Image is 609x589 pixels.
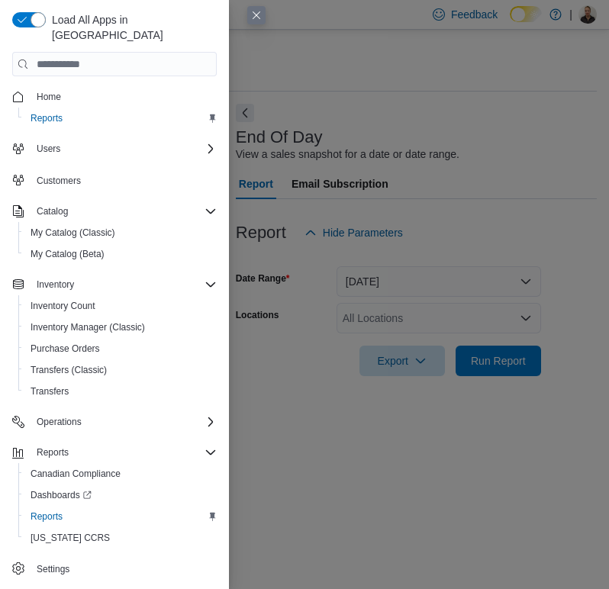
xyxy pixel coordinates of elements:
button: Inventory Manager (Classic) [18,317,223,338]
span: Reports [31,510,63,523]
a: Customers [31,172,87,190]
button: Users [6,138,223,159]
a: Dashboards [24,486,98,504]
span: My Catalog (Beta) [24,245,217,263]
button: Inventory [6,274,223,295]
span: Catalog [37,205,68,217]
button: Reports [18,108,223,129]
a: Transfers (Classic) [24,361,113,379]
span: Canadian Compliance [24,465,217,483]
button: My Catalog (Beta) [18,243,223,265]
span: My Catalog (Classic) [31,227,115,239]
a: Inventory Count [24,297,101,315]
a: Settings [31,560,76,578]
span: Inventory [31,275,217,294]
span: Reports [31,112,63,124]
button: Home [6,85,223,108]
span: Users [31,140,217,158]
button: Customers [6,169,223,191]
a: My Catalog (Classic) [24,224,121,242]
span: Inventory Manager (Classic) [24,318,217,336]
span: Reports [24,507,217,526]
a: Reports [24,109,69,127]
a: Reports [24,507,69,526]
span: Settings [31,559,217,578]
span: My Catalog (Beta) [31,248,105,260]
a: Home [31,88,67,106]
span: Home [31,87,217,106]
span: Operations [37,416,82,428]
span: Home [37,91,61,103]
span: Dashboards [31,489,92,501]
span: Inventory Count [24,297,217,315]
span: My Catalog (Classic) [24,224,217,242]
button: Catalog [6,201,223,222]
span: Inventory [37,278,74,291]
span: [US_STATE] CCRS [31,532,110,544]
span: Purchase Orders [31,343,100,355]
span: Load All Apps in [GEOGRAPHIC_DATA] [46,12,217,43]
button: Reports [6,442,223,463]
span: Canadian Compliance [31,468,121,480]
span: Catalog [31,202,217,220]
button: Inventory [31,275,80,294]
span: Reports [31,443,217,462]
span: Operations [31,413,217,431]
button: Catalog [31,202,74,220]
span: Purchase Orders [24,340,217,358]
button: My Catalog (Classic) [18,222,223,243]
button: Purchase Orders [18,338,223,359]
button: Operations [31,413,88,431]
a: Transfers [24,382,75,401]
span: Washington CCRS [24,529,217,547]
span: Customers [37,175,81,187]
button: Close this dialog [247,6,266,24]
button: Inventory Count [18,295,223,317]
button: Settings [6,558,223,580]
a: [US_STATE] CCRS [24,529,116,547]
span: Reports [24,109,217,127]
span: Transfers [31,385,69,397]
span: Inventory Count [31,300,95,312]
nav: Complex example [12,79,217,583]
a: Purchase Orders [24,340,106,358]
span: Inventory Manager (Classic) [31,321,145,333]
span: Transfers (Classic) [24,361,217,379]
a: Canadian Compliance [24,465,127,483]
span: Transfers (Classic) [31,364,107,376]
button: Transfers [18,381,223,402]
button: Canadian Compliance [18,463,223,484]
span: Dashboards [24,486,217,504]
button: Operations [6,411,223,433]
a: My Catalog (Beta) [24,245,111,263]
span: Reports [37,446,69,459]
a: Dashboards [18,484,223,506]
button: Users [31,140,66,158]
button: Reports [31,443,75,462]
a: Inventory Manager (Classic) [24,318,151,336]
button: [US_STATE] CCRS [18,527,223,549]
span: Users [37,143,60,155]
span: Customers [31,170,217,189]
button: Reports [18,506,223,527]
button: Transfers (Classic) [18,359,223,381]
span: Settings [37,563,69,575]
span: Transfers [24,382,217,401]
